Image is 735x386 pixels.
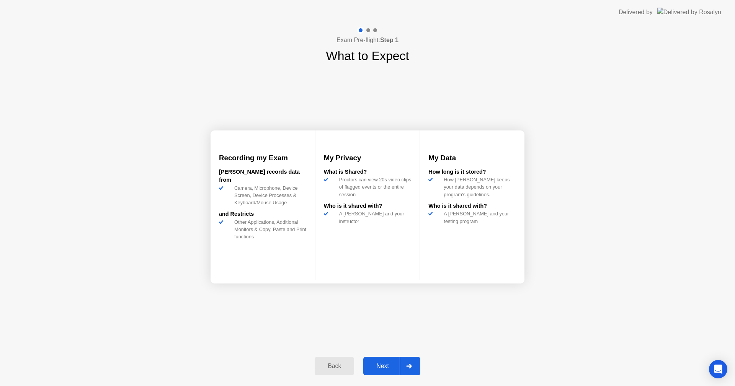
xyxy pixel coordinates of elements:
div: and Restricts [219,210,307,218]
button: Back [315,357,354,375]
div: Who is it shared with? [428,202,516,210]
h1: What to Expect [326,47,409,65]
div: Delivered by [619,8,653,17]
h3: Recording my Exam [219,153,307,163]
div: A [PERSON_NAME] and your testing program [441,210,516,225]
div: A [PERSON_NAME] and your instructor [336,210,412,225]
div: Proctors can view 20s video clips of flagged events or the entire session [336,176,412,198]
div: Back [317,363,352,370]
div: Open Intercom Messenger [709,360,727,378]
div: How long is it stored? [428,168,516,176]
div: [PERSON_NAME] records data from [219,168,307,184]
div: How [PERSON_NAME] keeps your data depends on your program’s guidelines. [441,176,516,198]
div: Other Applications, Additional Monitors & Copy, Paste and Print functions [231,218,307,241]
button: Next [363,357,420,375]
h3: My Privacy [324,153,412,163]
div: What is Shared? [324,168,412,176]
div: Next [366,363,400,370]
div: Who is it shared with? [324,202,412,210]
img: Delivered by Rosalyn [657,8,721,16]
b: Step 1 [380,37,399,43]
div: Camera, Microphone, Device Screen, Device Processes & Keyboard/Mouse Usage [231,184,307,207]
h3: My Data [428,153,516,163]
h4: Exam Pre-flight: [336,36,399,45]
